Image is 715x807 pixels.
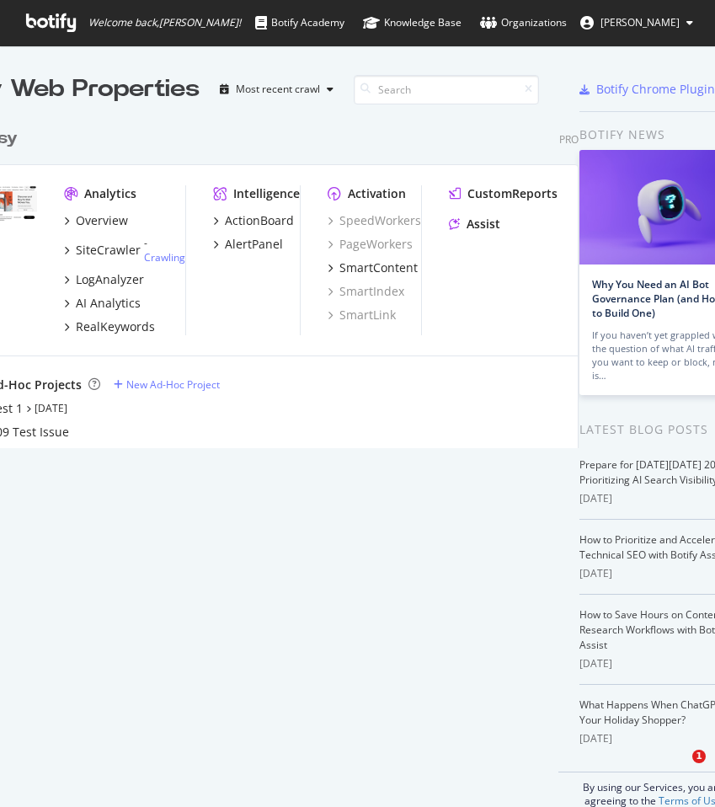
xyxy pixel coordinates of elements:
a: Botify Chrome Plugin [579,81,715,98]
a: ActionBoard [213,212,294,229]
div: Analytics [84,185,136,202]
span: Welcome back, [PERSON_NAME] ! [88,16,241,29]
div: Botify Academy [255,14,344,31]
a: SmartLink [328,307,396,323]
div: Intelligence [233,185,300,202]
a: Assist [449,216,500,232]
a: SmartIndex [328,283,404,300]
a: RealKeywords [64,318,155,335]
div: Botify Chrome Plugin [596,81,715,98]
button: [PERSON_NAME] [567,9,707,36]
div: Most recent crawl [236,84,320,94]
span: 1 [692,750,706,763]
div: SiteCrawler [76,242,141,259]
span: Paul Sanders [600,15,680,29]
a: Overview [64,212,128,229]
a: Crawling [144,250,185,265]
a: AlertPanel [213,236,283,253]
div: Activation [348,185,406,202]
a: SpeedWorkers [328,212,421,229]
input: Search [354,75,539,104]
div: Overview [76,212,128,229]
div: LogAnalyzer [76,271,144,288]
div: - [144,236,185,265]
div: Pro [559,132,579,147]
a: AI Analytics [64,295,141,312]
a: CustomReports [449,185,558,202]
a: LogAnalyzer [64,271,144,288]
div: Organizations [480,14,567,31]
div: Assist [467,216,500,232]
div: Knowledge Base [363,14,462,31]
div: RealKeywords [76,318,155,335]
div: ActionBoard [225,212,294,229]
a: SiteCrawler- Crawling [64,236,185,265]
div: SmartContent [339,259,418,276]
button: Most recent crawl [213,76,340,103]
div: New Ad-Hoc Project [126,377,220,392]
div: CustomReports [467,185,558,202]
a: SmartContent [328,259,418,276]
a: New Ad-Hoc Project [114,377,220,392]
a: PageWorkers [328,236,413,253]
a: [DATE] [35,401,67,415]
div: AlertPanel [225,236,283,253]
iframe: Intercom live chat [658,750,698,790]
div: AI Analytics [76,295,141,312]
